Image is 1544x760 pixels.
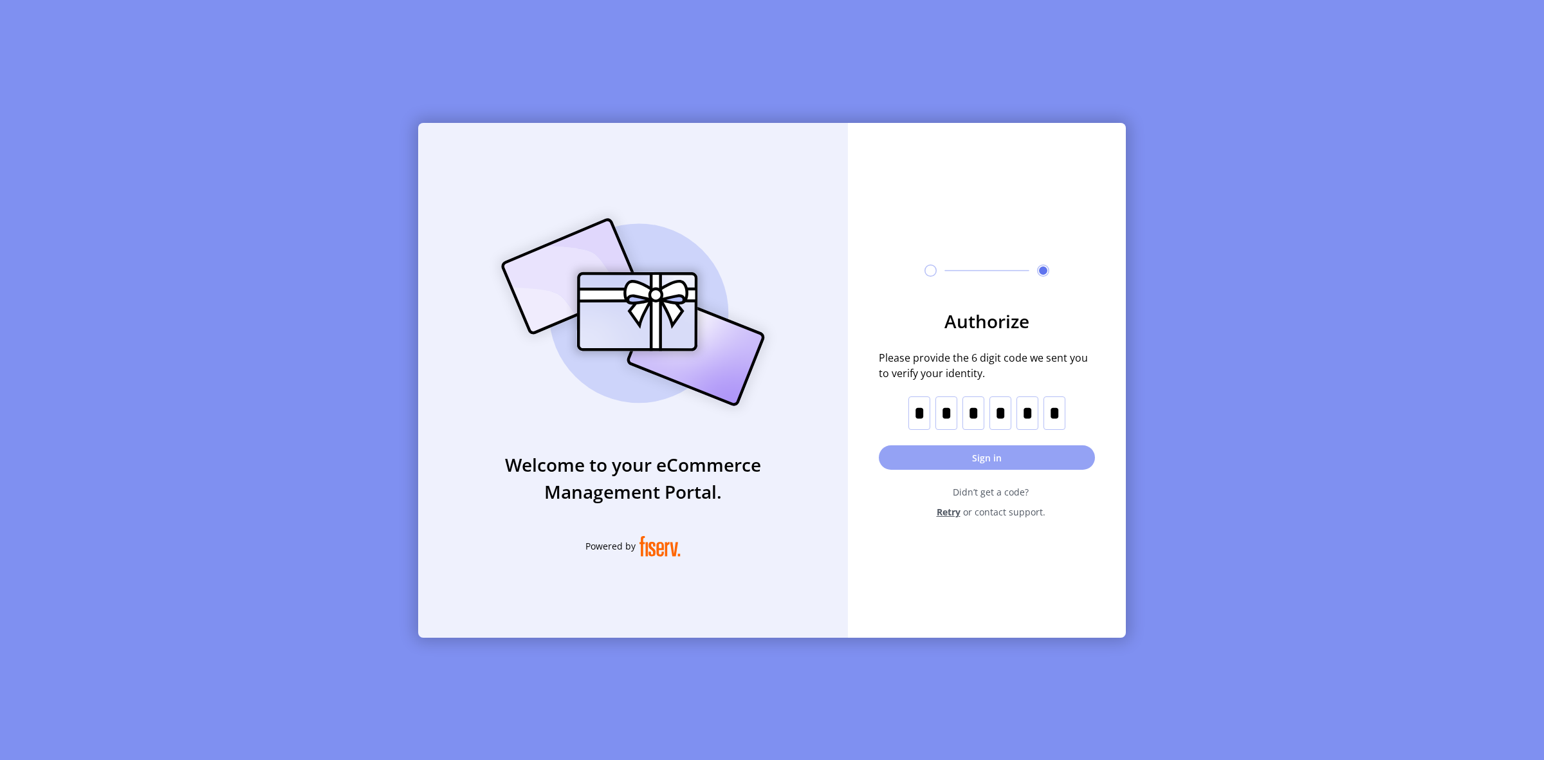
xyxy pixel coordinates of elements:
[887,485,1095,499] span: Didn’t get a code?
[585,539,636,553] span: Powered by
[418,451,848,505] h3: Welcome to your eCommerce Management Portal.
[963,505,1045,519] span: or contact support.
[879,308,1095,335] h3: Authorize
[879,350,1095,381] span: Please provide the 6 digit code we sent you to verify your identity.
[937,505,960,519] span: Retry
[482,204,784,420] img: card_Illustration.svg
[879,445,1095,470] button: Sign in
